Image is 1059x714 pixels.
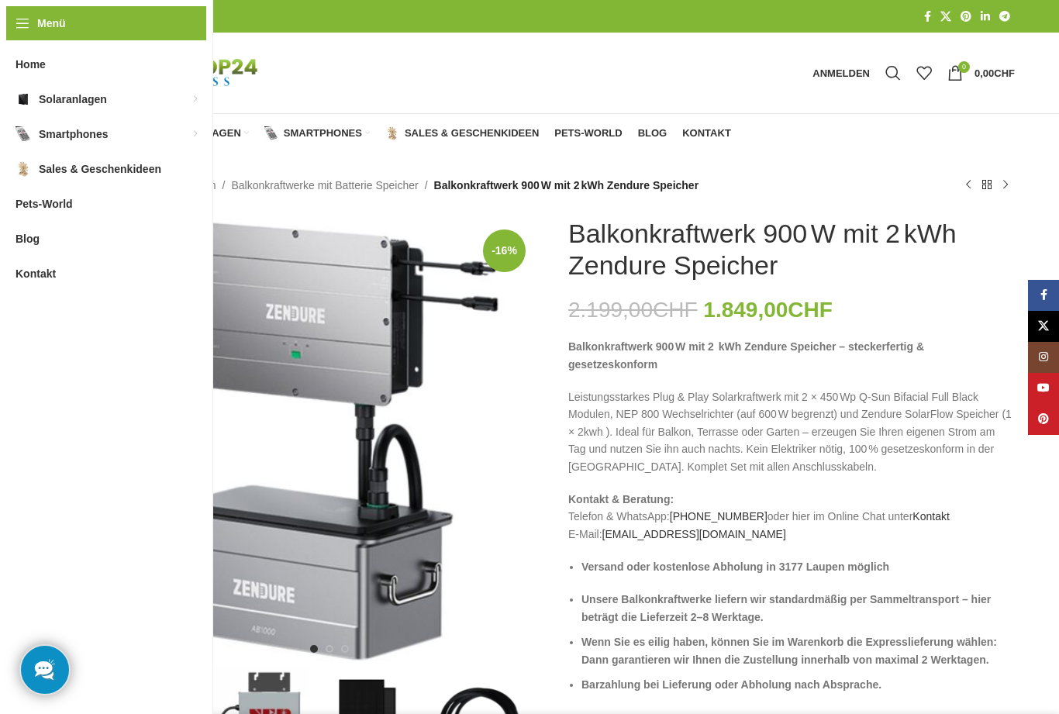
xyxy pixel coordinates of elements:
[581,593,991,623] strong: Unsere Balkonkraftwerke liefern wir standardmäßig per Sammeltransport – hier beträgt die Lieferze...
[581,678,881,691] strong: Barzahlung bei Lieferung oder Abholung nach Absprache.
[788,298,833,322] span: CHF
[682,118,731,149] a: Kontakt
[812,68,870,78] span: Anmelden
[956,6,976,27] a: Pinterest Social Link
[568,218,1015,281] h1: Balkonkraftwerk 900 W mit 2 kWh Zendure Speicher
[89,218,539,664] div: 1 / 6
[39,85,107,113] span: Solaranlagen
[16,260,56,288] span: Kontakt
[385,118,539,149] a: Sales & Geschenkideen
[805,57,878,88] a: Anmelden
[1028,342,1059,373] a: Instagram Social Link
[310,645,318,653] li: Go to slide 1
[1028,373,1059,404] a: YouTube Social Link
[581,561,889,573] strong: Versand oder kostenlose Abholung in 3177 Laupen möglich
[912,510,949,523] a: Kontakt
[568,388,1015,475] p: Leistungsstarkes Plug & Play Solarkraftwerk mit 2 × 450 Wp Q‑Sun Bifacial Full Black Modulen, NEP...
[264,118,370,149] a: Smartphones
[995,6,1015,27] a: Telegram Social Link
[653,298,698,322] span: CHF
[16,161,31,177] img: Sales & Geschenkideen
[326,645,333,653] li: Go to slide 2
[682,127,731,140] span: Kontakt
[16,50,46,78] span: Home
[878,57,909,88] a: Suche
[1028,404,1059,435] a: Pinterest Social Link
[91,177,699,194] nav: Breadcrumb
[581,636,997,665] strong: Wenn Sie es eilig haben, können Sie im Warenkorb die Expresslieferung wählen: Dann garantieren wi...
[568,491,1015,543] p: Telefon & WhatsApp: oder hier im Online Chat unter E-Mail:
[919,6,936,27] a: Facebook Social Link
[39,120,108,148] span: Smartphones
[703,298,833,322] bdi: 1.849,00
[284,127,362,140] span: Smartphones
[39,155,161,183] span: Sales & Geschenkideen
[341,645,349,653] li: Go to slide 3
[1028,280,1059,311] a: Facebook Social Link
[936,6,956,27] a: X Social Link
[638,118,667,149] a: Blog
[940,57,1023,88] a: 0 0,00CHF
[602,528,786,540] a: [EMAIL_ADDRESS][DOMAIN_NAME]
[405,127,539,140] span: Sales & Geschenkideen
[16,91,31,107] img: Solaranlagen
[568,340,924,370] strong: Balkonkraftwerk 900 W mit 2 kWh Zendure Speicher – steckerfertig & gesetzeskonform
[16,126,31,142] img: Smartphones
[996,176,1015,195] a: Nächstes Produkt
[83,118,739,149] div: Hauptnavigation
[264,126,278,140] img: Smartphones
[91,218,537,664] img: Zendure-Solaflow
[994,67,1015,79] span: CHF
[554,118,622,149] a: Pets-World
[568,493,674,505] strong: Kontakt & Beratung:
[37,15,66,32] span: Menü
[670,510,768,523] a: [PHONE_NUMBER]
[483,229,526,272] span: -16%
[958,61,970,73] span: 0
[909,57,940,88] div: Meine Wunschliste
[976,6,995,27] a: LinkedIn Social Link
[385,126,399,140] img: Sales & Geschenkideen
[136,118,249,149] a: Solaranlagen
[16,190,73,218] span: Pets-World
[638,127,667,140] span: Blog
[231,177,418,194] a: Balkonkraftwerke mit Batterie Speicher
[16,225,40,253] span: Blog
[1028,311,1059,342] a: X Social Link
[974,67,1015,79] bdi: 0,00
[959,176,978,195] a: Vorheriges Produkt
[554,127,622,140] span: Pets-World
[434,177,699,194] span: Balkonkraftwerk 900 W mit 2 kWh Zendure Speicher
[568,298,698,322] bdi: 2.199,00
